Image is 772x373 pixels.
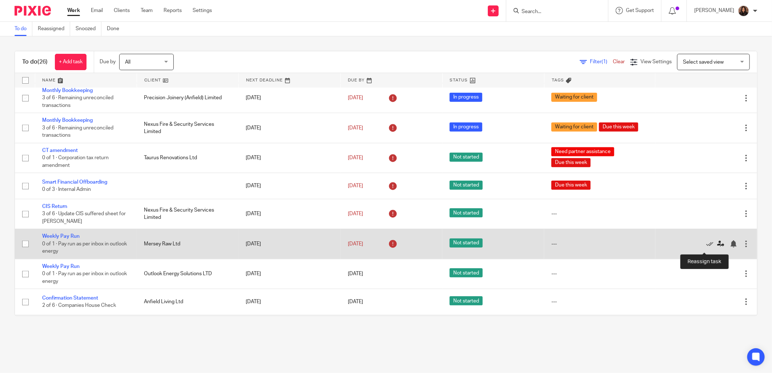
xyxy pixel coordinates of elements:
[626,8,654,13] span: Get Support
[551,123,597,132] span: Waiting for client
[67,7,80,14] a: Work
[450,268,483,277] span: Not started
[42,88,93,93] a: Monthly Bookkeeping
[91,7,103,14] a: Email
[42,155,109,168] span: 0 of 1 · Corporation tax return amendment
[239,229,341,259] td: [DATE]
[15,22,32,36] a: To do
[38,22,70,36] a: Reassigned
[42,211,126,224] span: 3 of 6 · Update CIS suffered sheet for [PERSON_NAME]
[164,7,182,14] a: Reports
[551,181,591,190] span: Due this week
[239,83,341,113] td: [DATE]
[640,59,672,64] span: View Settings
[42,180,107,185] a: Smart Financial Offboarding
[738,5,749,17] img: Headshot.jpg
[348,125,363,131] span: [DATE]
[450,153,483,162] span: Not started
[239,259,341,289] td: [DATE]
[551,240,648,248] div: ---
[613,59,625,64] a: Clear
[193,7,212,14] a: Settings
[76,22,101,36] a: Snoozed
[551,210,648,217] div: ---
[42,241,127,254] span: 0 of 1 · Pay run as per inbox in outlook energy
[42,187,91,192] span: 0 of 3 · Internal Admin
[450,208,483,217] span: Not started
[137,229,238,259] td: Mersey Raw Ltd
[348,271,363,276] span: [DATE]
[125,60,130,65] span: All
[551,93,597,102] span: Waiting for client
[37,59,48,65] span: (26)
[137,199,238,229] td: Nexus Fire & Security Services Limited
[137,83,238,113] td: Precision Joinery (Anfield) Limited
[42,204,67,209] a: CIS Return
[348,95,363,100] span: [DATE]
[107,22,125,36] a: Done
[450,123,482,132] span: In progress
[239,199,341,229] td: [DATE]
[552,78,564,82] span: Tags
[450,238,483,248] span: Not started
[141,7,153,14] a: Team
[22,58,48,66] h1: To do
[450,181,483,190] span: Not started
[239,173,341,199] td: [DATE]
[42,234,80,239] a: Weekly Pay Run
[450,93,482,102] span: In progress
[348,211,363,216] span: [DATE]
[55,54,87,70] a: + Add task
[42,148,78,153] a: CT amendment
[239,143,341,173] td: [DATE]
[137,289,238,315] td: Anfield Living Ltd
[239,315,341,341] td: [DATE]
[42,95,113,108] span: 3 of 6 · Remaining unreconciled transactions
[521,9,586,15] input: Search
[137,143,238,173] td: Taurus Renovations Ltd
[42,296,98,301] a: Confirmation Statement
[602,59,607,64] span: (1)
[42,118,93,123] a: Monthly Bookkeeping
[348,299,363,304] span: [DATE]
[100,58,116,65] p: Due by
[42,271,127,284] span: 0 of 1 · Pay run as per inbox in outlook energy
[42,264,80,269] a: Weekly Pay Run
[450,296,483,305] span: Not started
[348,183,363,188] span: [DATE]
[599,123,638,132] span: Due this week
[706,240,717,248] a: Mark as done
[694,7,734,14] p: [PERSON_NAME]
[239,289,341,315] td: [DATE]
[42,303,116,308] span: 2 of 6 · Companies House Check
[239,113,341,143] td: [DATE]
[137,315,238,341] td: ENERVATE RENOVATIONS LTD
[348,155,363,160] span: [DATE]
[137,113,238,143] td: Nexus Fire & Security Services Limited
[551,270,648,277] div: ---
[137,259,238,289] td: Outlook Energy Solutions LTD
[551,147,614,156] span: Need partner assistance
[590,59,613,64] span: Filter
[551,158,591,167] span: Due this week
[348,241,363,246] span: [DATE]
[683,60,724,65] span: Select saved view
[114,7,130,14] a: Clients
[551,298,648,305] div: ---
[42,125,113,138] span: 3 of 6 · Remaining unreconciled transactions
[15,6,51,16] img: Pixie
